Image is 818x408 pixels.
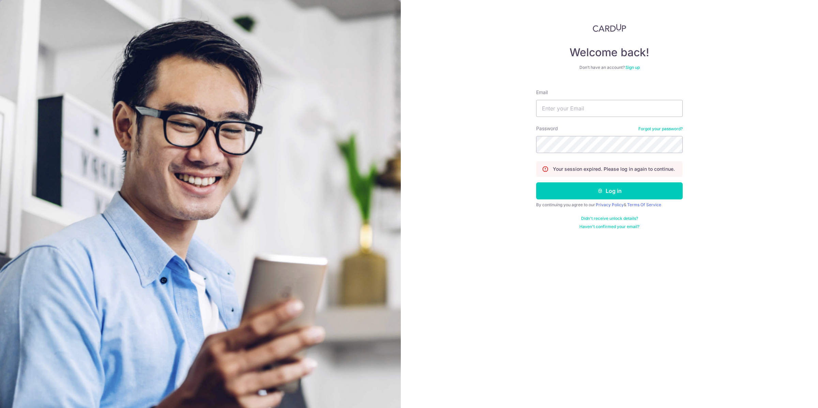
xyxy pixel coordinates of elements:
input: Enter your Email [536,100,683,117]
div: Don’t have an account? [536,65,683,70]
a: Privacy Policy [596,202,624,207]
button: Log in [536,182,683,199]
a: Forgot your password? [638,126,683,132]
a: Didn't receive unlock details? [581,216,638,221]
img: CardUp Logo [593,24,626,32]
label: Email [536,89,548,96]
a: Terms Of Service [627,202,661,207]
a: Sign up [625,65,640,70]
h4: Welcome back! [536,46,683,59]
a: Haven't confirmed your email? [579,224,639,229]
div: By continuing you agree to our & [536,202,683,208]
p: Your session expired. Please log in again to continue. [553,166,675,172]
label: Password [536,125,558,132]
